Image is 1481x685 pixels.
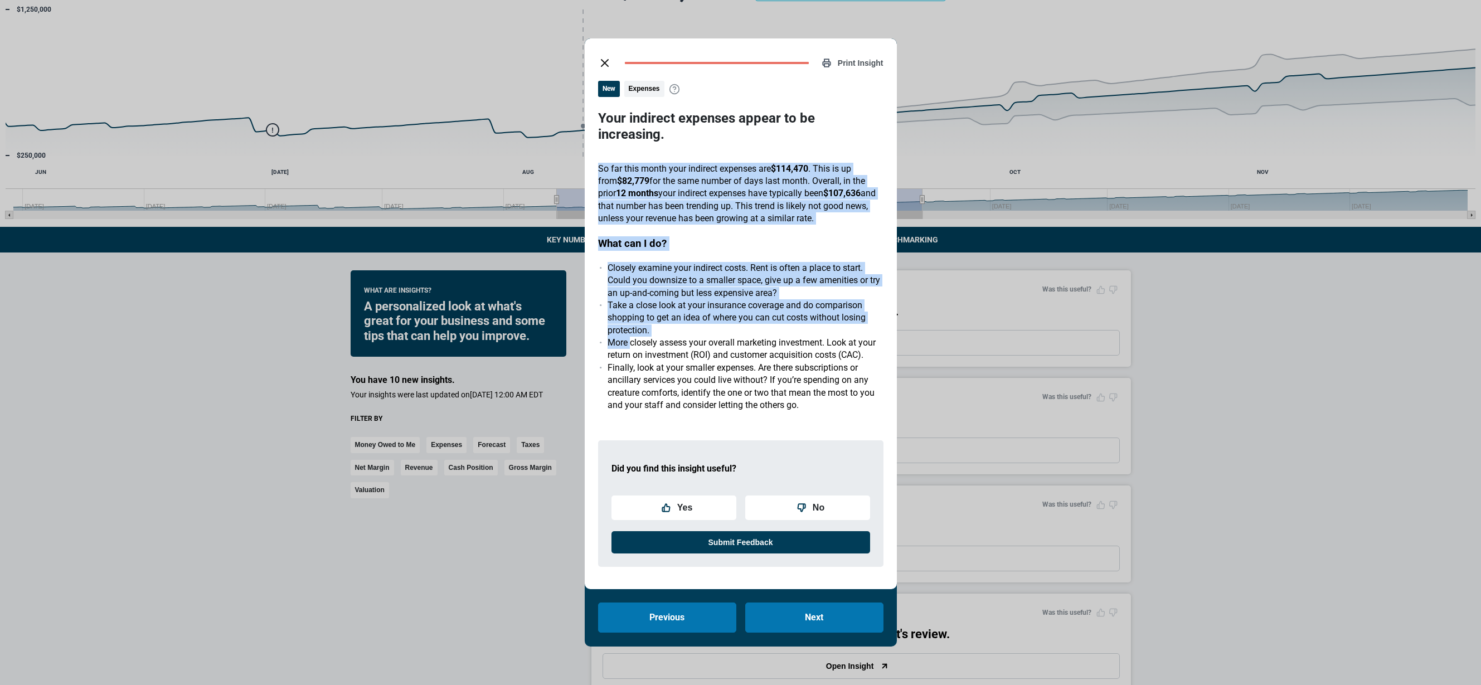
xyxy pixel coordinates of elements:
li: Closely examine your indirect costs. Rent is often a place to start. Could you downsize to a smal... [608,262,883,299]
button: Submit Feedback [611,531,870,553]
button: Expenses [624,81,680,97]
li: More closely assess your overall marketing investment. Look at your return on investment (ROI) an... [608,337,883,362]
strong: $107,636 [823,188,861,198]
button: Yes [611,495,736,520]
h3: What can I do? [598,236,883,251]
button: Print Insight [809,59,883,67]
strong: 12 months [616,188,658,198]
strong: $82,779 [617,176,649,186]
strong: Did you find this insight useful? [611,463,736,474]
li: Finally, look at your smaller expenses. Are there subscriptions or ancillary services you could l... [608,362,883,412]
p: So far this month your indirect expenses are . This is up from for the same number of days last m... [598,163,883,225]
li: Take a close look at your insurance coverage and do comparison shopping to get an idea of where y... [608,299,883,337]
button: No [745,495,870,520]
span: Expenses [624,81,664,97]
button: Next [745,603,883,633]
button: Previous [598,603,736,633]
span: New [598,81,620,97]
button: close dialog [594,52,616,74]
strong: $114,470 [771,163,808,174]
h3: Your indirect expenses appear to be increasing. [598,110,883,143]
